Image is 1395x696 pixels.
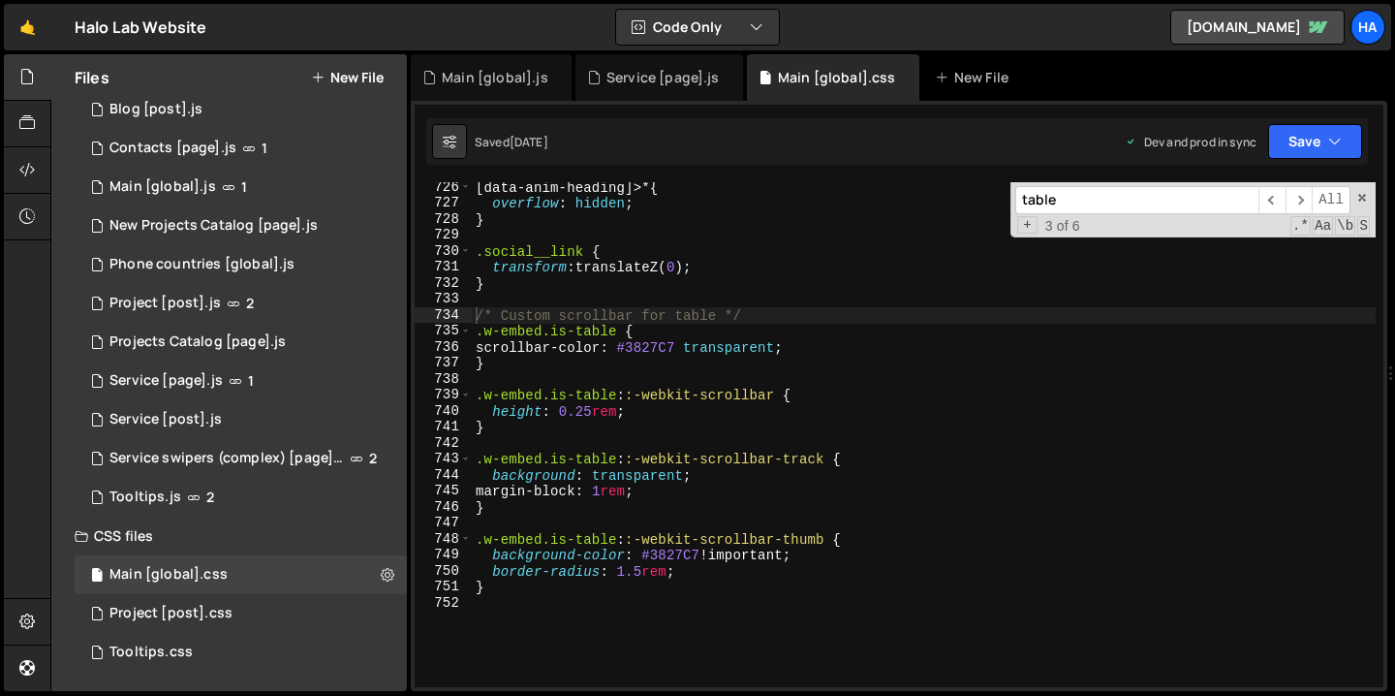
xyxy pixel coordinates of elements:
[415,515,472,531] div: 747
[616,10,779,45] button: Code Only
[415,291,472,307] div: 733
[75,400,407,439] div: 826/7934.js
[415,531,472,548] div: 748
[415,435,472,452] div: 742
[1313,216,1333,236] span: CaseSensitive Search
[415,211,472,228] div: 728
[1335,216,1355,236] span: Whole Word Search
[241,179,247,195] span: 1
[75,633,407,672] div: 826/18335.css
[415,323,472,339] div: 735
[75,439,414,478] div: 826/8793.js
[606,68,720,87] div: Service [page].js
[246,296,254,311] span: 2
[109,295,221,312] div: Project [post].js
[1290,216,1311,236] span: RegExp Search
[442,68,548,87] div: Main [global].js
[75,323,407,362] div: 826/10093.js
[415,179,472,196] div: 726
[109,566,228,584] div: Main [global].css
[369,451,377,466] span: 2
[1125,134,1256,150] div: Dev and prod in sync
[415,195,472,211] div: 727
[109,450,343,467] div: Service swipers (complex) [page].js
[262,141,267,156] span: 1
[75,478,407,517] div: 826/18329.js
[109,489,181,506] div: Tooltips.js
[415,579,472,595] div: 751
[778,68,896,87] div: Main [global].css
[75,129,407,168] div: 826/1551.js
[109,256,294,273] div: Phone countries [global].js
[415,275,472,292] div: 732
[75,67,109,88] h2: Files
[415,547,472,563] div: 749
[415,467,472,484] div: 744
[109,605,232,622] div: Project [post].css
[935,68,1016,87] div: New File
[1312,186,1350,214] span: Alt-Enter
[1286,186,1313,214] span: ​
[1350,10,1385,45] a: Ha
[415,499,472,516] div: 746
[1357,216,1370,236] span: Search In Selection
[415,355,472,371] div: 737
[75,245,407,284] div: 826/24828.js
[109,178,216,196] div: Main [global].js
[1268,124,1362,159] button: Save
[415,483,472,499] div: 745
[109,411,222,428] div: Service [post].js
[109,140,236,157] div: Contacts [page].js
[415,307,472,324] div: 734
[75,90,407,129] div: 826/3363.js
[415,451,472,467] div: 743
[415,595,472,612] div: 752
[109,333,286,351] div: Projects Catalog [page].js
[415,403,472,420] div: 740
[1017,216,1038,235] span: Toggle Replace mode
[415,563,472,580] div: 750
[510,134,548,150] div: [DATE]
[75,206,407,245] div: 826/45771.js
[75,284,407,323] div: 826/8916.js
[475,134,548,150] div: Saved
[1015,186,1258,214] input: Search for
[75,594,407,633] div: 826/9226.css
[75,16,207,39] div: Halo Lab Website
[415,419,472,435] div: 741
[109,217,318,235] div: New Projects Catalog [page].js
[51,517,407,555] div: CSS files
[248,373,254,389] span: 1
[206,490,214,505] span: 2
[1038,218,1088,235] span: 3 of 6
[109,372,223,390] div: Service [page].js
[415,227,472,243] div: 729
[4,4,51,50] a: 🤙
[109,101,202,118] div: Blog [post].js
[75,555,407,594] div: 826/3053.css
[1170,10,1345,45] a: [DOMAIN_NAME]
[415,243,472,260] div: 730
[415,259,472,275] div: 731
[75,362,407,400] div: 826/10500.js
[415,371,472,388] div: 738
[75,168,407,206] div: 826/1521.js
[109,644,193,661] div: Tooltips.css
[311,70,384,85] button: New File
[415,339,472,356] div: 736
[415,387,472,403] div: 739
[1258,186,1286,214] span: ​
